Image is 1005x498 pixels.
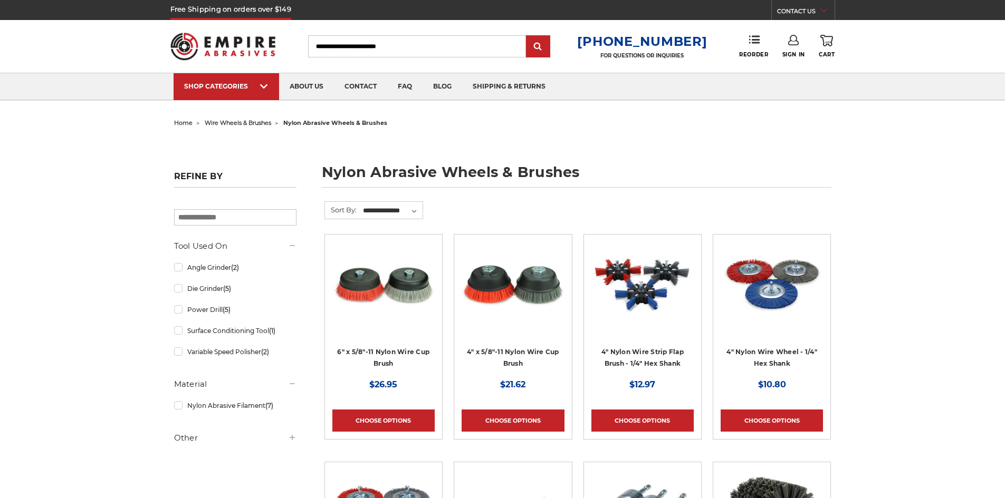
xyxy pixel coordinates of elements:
[174,300,296,319] a: Power Drill(5)
[265,402,273,409] span: (7)
[174,171,296,188] h5: Refine by
[462,242,564,326] img: 4" x 5/8"-11 Nylon Wire Cup Brushes
[500,379,525,389] span: $21.62
[423,73,462,100] a: blog
[577,34,707,49] a: [PHONE_NUMBER]
[205,119,271,126] a: wire wheels & brushes
[223,306,231,314] span: (5)
[758,379,786,389] span: $10.80
[283,119,387,126] span: nylon abrasive wheels & brushes
[174,279,296,298] a: Die Grinder(5)
[591,242,694,326] img: 4 inch strip flap brush
[462,242,564,377] a: 4" x 5/8"-11 Nylon Wire Cup Brushes
[577,52,707,59] p: FOR QUESTIONS OR INQUIRIES
[462,73,556,100] a: shipping & returns
[184,82,269,90] div: SHOP CATEGORIES
[387,73,423,100] a: faq
[782,51,805,58] span: Sign In
[174,258,296,277] a: Angle Grinder(2)
[591,409,694,432] a: Choose Options
[629,379,655,389] span: $12.97
[462,409,564,432] a: Choose Options
[269,327,275,335] span: (1)
[332,409,435,432] a: Choose Options
[332,242,435,377] a: 6" x 5/8"-11 Nylon Wire Wheel Cup Brushes
[334,73,387,100] a: contact
[174,240,296,252] h5: Tool Used On
[739,51,768,58] span: Reorder
[777,5,835,20] a: CONTACT US
[528,36,549,57] input: Submit
[819,35,835,58] a: Cart
[174,432,296,444] h5: Other
[369,379,397,389] span: $26.95
[322,165,831,188] h1: nylon abrasive wheels & brushes
[721,242,823,326] img: 4 inch nylon wire wheel for drill
[174,396,296,415] a: Nylon Abrasive Filament(7)
[231,263,239,271] span: (2)
[819,51,835,58] span: Cart
[721,242,823,377] a: 4 inch nylon wire wheel for drill
[174,343,296,361] a: Variable Speed Polisher(2)
[223,285,231,292] span: (5)
[261,348,269,356] span: (2)
[591,242,694,377] a: 4 inch strip flap brush
[279,73,334,100] a: about us
[739,35,768,57] a: Reorder
[174,119,193,126] a: home
[170,26,276,67] img: Empire Abrasives
[361,203,423,219] select: Sort By:
[325,202,357,218] label: Sort By:
[721,409,823,432] a: Choose Options
[174,378,296,390] h5: Material
[332,242,435,326] img: 6" x 5/8"-11 Nylon Wire Wheel Cup Brushes
[174,321,296,340] a: Surface Conditioning Tool(1)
